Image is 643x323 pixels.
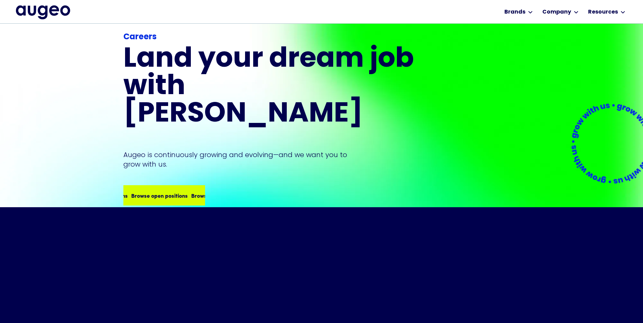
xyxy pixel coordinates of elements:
[161,191,218,199] div: Browse open positions
[101,191,158,199] div: Browse open positions
[588,8,618,16] div: Resources
[542,8,571,16] div: Company
[123,185,205,206] a: Browse open positionsBrowse open positions
[123,150,357,169] p: Augeo is continuously growing and evolving—and we want you to grow with us.
[123,33,157,41] strong: Careers
[123,46,416,128] h1: Land your dream job﻿ with [PERSON_NAME]
[16,5,70,19] a: home
[504,8,525,16] div: Brands
[16,5,70,19] img: Augeo's full logo in midnight blue.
